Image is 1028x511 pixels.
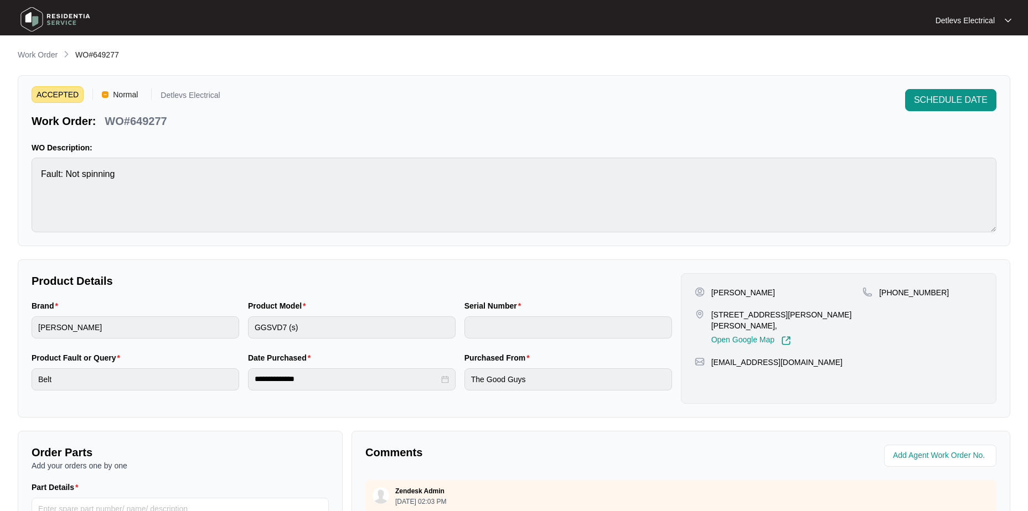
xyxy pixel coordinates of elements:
[32,316,239,338] input: Brand
[711,336,791,346] a: Open Google Map
[32,300,63,311] label: Brand
[914,93,988,107] span: SCHEDULE DATE
[464,352,534,363] label: Purchased From
[464,368,672,390] input: Purchased From
[32,113,96,129] p: Work Order:
[32,273,672,289] p: Product Details
[905,89,996,111] button: SCHEDULE DATE
[161,91,220,103] p: Detlevs Electrical
[711,309,863,331] p: [STREET_ADDRESS][PERSON_NAME][PERSON_NAME],
[711,287,775,298] p: [PERSON_NAME]
[248,316,456,338] input: Product Model
[32,482,83,493] label: Part Details
[936,15,995,26] p: Detlevs Electrical
[395,498,446,505] p: [DATE] 02:03 PM
[109,86,142,103] span: Normal
[32,445,329,460] p: Order Parts
[32,142,996,153] p: WO Description:
[75,50,119,59] span: WO#649277
[365,445,673,460] p: Comments
[695,357,705,367] img: map-pin
[248,352,315,363] label: Date Purchased
[395,487,445,496] p: Zendesk Admin
[464,316,672,338] input: Serial Number
[695,287,705,297] img: user-pin
[248,300,311,311] label: Product Model
[464,300,525,311] label: Serial Number
[16,49,60,61] a: Work Order
[711,357,843,368] p: [EMAIL_ADDRESS][DOMAIN_NAME]
[695,309,705,319] img: map-pin
[893,449,990,462] input: Add Agent Work Order No.
[32,158,996,232] textarea: Fault: Not spinning
[62,50,71,59] img: chevron-right
[32,460,329,471] p: Add your orders one by one
[879,287,949,298] p: [PHONE_NUMBER]
[32,352,125,363] label: Product Fault or Query
[32,86,84,103] span: ACCEPTED
[781,336,791,346] img: Link-External
[18,49,58,60] p: Work Order
[32,368,239,390] input: Product Fault or Query
[17,3,94,36] img: residentia service logo
[105,113,167,129] p: WO#649277
[255,373,439,385] input: Date Purchased
[102,91,109,98] img: Vercel Logo
[373,487,389,504] img: user.svg
[1005,18,1011,23] img: dropdown arrow
[862,287,872,297] img: map-pin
